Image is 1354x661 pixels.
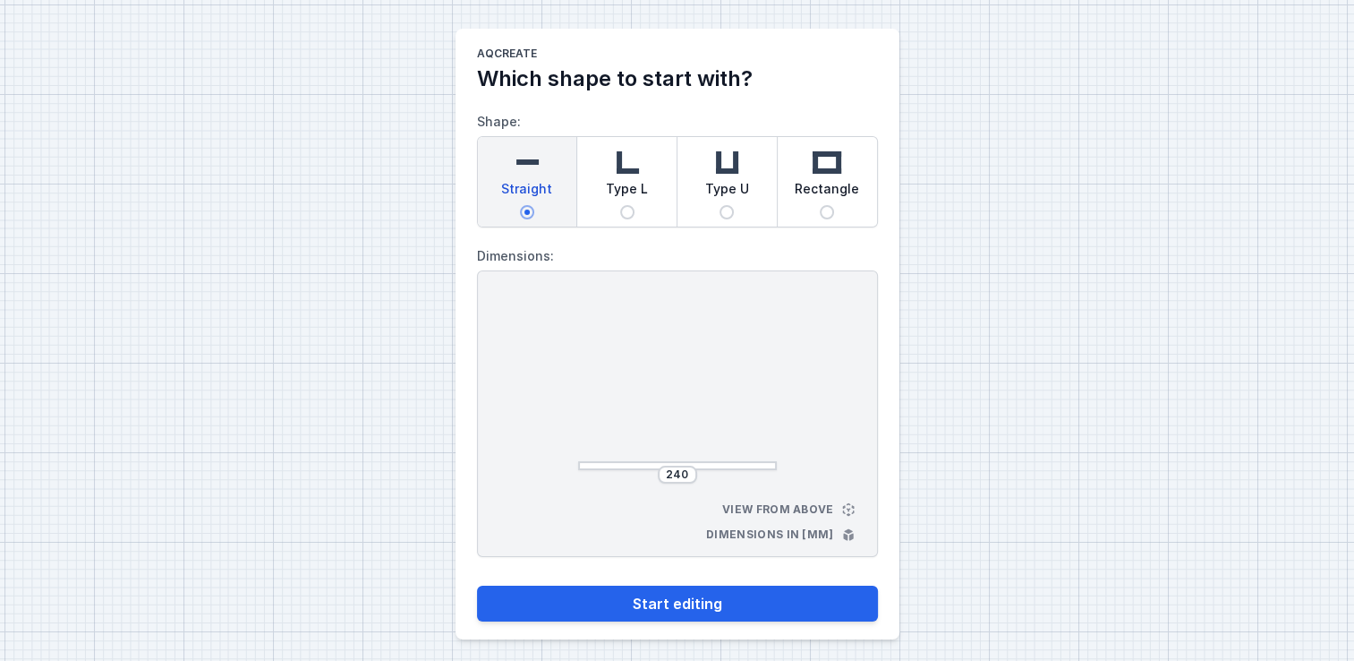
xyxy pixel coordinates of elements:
h2: Which shape to start with? [477,64,878,93]
input: Type L [620,205,634,219]
img: l-shaped.svg [609,144,645,180]
span: Rectangle [795,180,859,205]
h1: AQcreate [477,47,878,64]
label: Dimensions: [477,242,878,270]
label: Shape: [477,107,878,227]
button: Start editing [477,586,878,622]
img: rectangle.svg [809,144,845,180]
input: Straight [520,205,534,219]
span: Straight [501,180,552,205]
span: Type L [606,180,648,205]
input: Type U [720,205,734,219]
img: straight.svg [509,144,545,180]
input: Dimension [mm] [663,468,692,482]
input: Rectangle [820,205,834,219]
span: Type U [705,180,749,205]
img: u-shaped.svg [709,144,745,180]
